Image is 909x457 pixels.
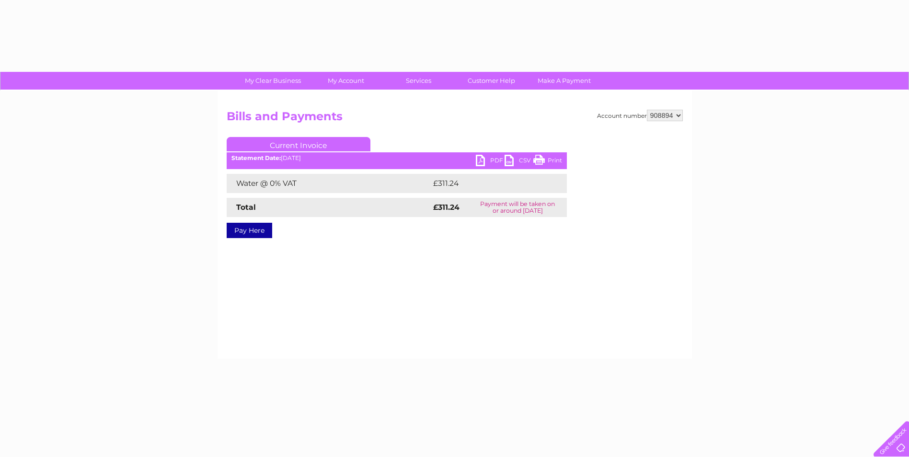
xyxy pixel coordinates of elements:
[227,110,683,128] h2: Bills and Payments
[431,174,548,193] td: £311.24
[597,110,683,121] div: Account number
[233,72,312,90] a: My Clear Business
[379,72,458,90] a: Services
[306,72,385,90] a: My Account
[469,198,566,217] td: Payment will be taken on or around [DATE]
[476,155,505,169] a: PDF
[236,203,256,212] strong: Total
[227,174,431,193] td: Water @ 0% VAT
[452,72,531,90] a: Customer Help
[433,203,460,212] strong: £311.24
[533,155,562,169] a: Print
[505,155,533,169] a: CSV
[227,137,370,151] a: Current Invoice
[525,72,604,90] a: Make A Payment
[231,154,281,161] b: Statement Date:
[227,155,567,161] div: [DATE]
[227,223,272,238] a: Pay Here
